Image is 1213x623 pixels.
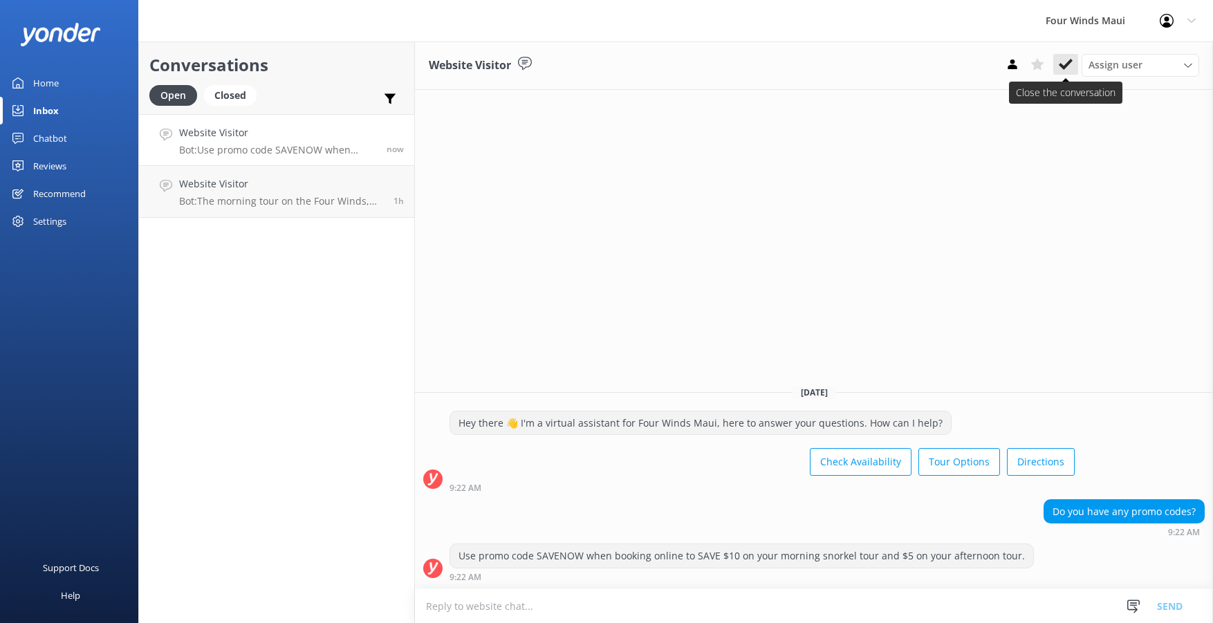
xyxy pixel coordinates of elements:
strong: 9:22 AM [450,484,481,492]
div: Use promo code SAVENOW when booking online to SAVE $10 on your morning snorkel tour and $5 on you... [450,544,1033,568]
div: 09:22am 12-Aug-2025 (UTC -10:00) Pacific/Honolulu [450,572,1034,582]
div: Assign User [1082,54,1199,76]
div: Open [149,85,197,106]
span: 09:22am 12-Aug-2025 (UTC -10:00) Pacific/Honolulu [387,143,404,155]
div: Recommend [33,180,86,207]
span: Assign user [1089,57,1142,73]
div: Support Docs [43,554,99,582]
img: yonder-white-logo.png [21,23,100,46]
p: Bot: The morning tour on the Four Winds, which has a glass-bottom viewing room, typically visits ... [179,195,383,207]
button: Tour Options [918,448,1000,476]
div: Hey there 👋 I'm a virtual assistant for Four Winds Maui, here to answer your questions. How can I... [450,411,951,435]
a: Website VisitorBot:Use promo code SAVENOW when booking online to SAVE $10 on your morning snorkel... [139,114,414,166]
p: Bot: Use promo code SAVENOW when booking online to SAVE $10 on your morning snorkel tour and $5 o... [179,144,376,156]
h2: Conversations [149,52,404,78]
div: Settings [33,207,66,235]
h4: Website Visitor [179,125,376,140]
h3: Website Visitor [429,57,511,75]
div: Closed [204,85,257,106]
div: Home [33,69,59,97]
span: 07:49am 12-Aug-2025 (UTC -10:00) Pacific/Honolulu [393,195,404,207]
div: 09:22am 12-Aug-2025 (UTC -10:00) Pacific/Honolulu [450,483,1075,492]
button: Directions [1007,448,1075,476]
strong: 9:22 AM [1168,528,1200,537]
a: Open [149,87,204,102]
span: [DATE] [793,387,836,398]
h4: Website Visitor [179,176,383,192]
div: Do you have any promo codes? [1044,500,1204,523]
div: Help [61,582,80,609]
strong: 9:22 AM [450,573,481,582]
div: Inbox [33,97,59,124]
div: Chatbot [33,124,67,152]
a: Closed [204,87,263,102]
div: Reviews [33,152,66,180]
a: Website VisitorBot:The morning tour on the Four Winds, which has a glass-bottom viewing room, typ... [139,166,414,218]
button: Check Availability [810,448,911,476]
div: 09:22am 12-Aug-2025 (UTC -10:00) Pacific/Honolulu [1044,527,1205,537]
